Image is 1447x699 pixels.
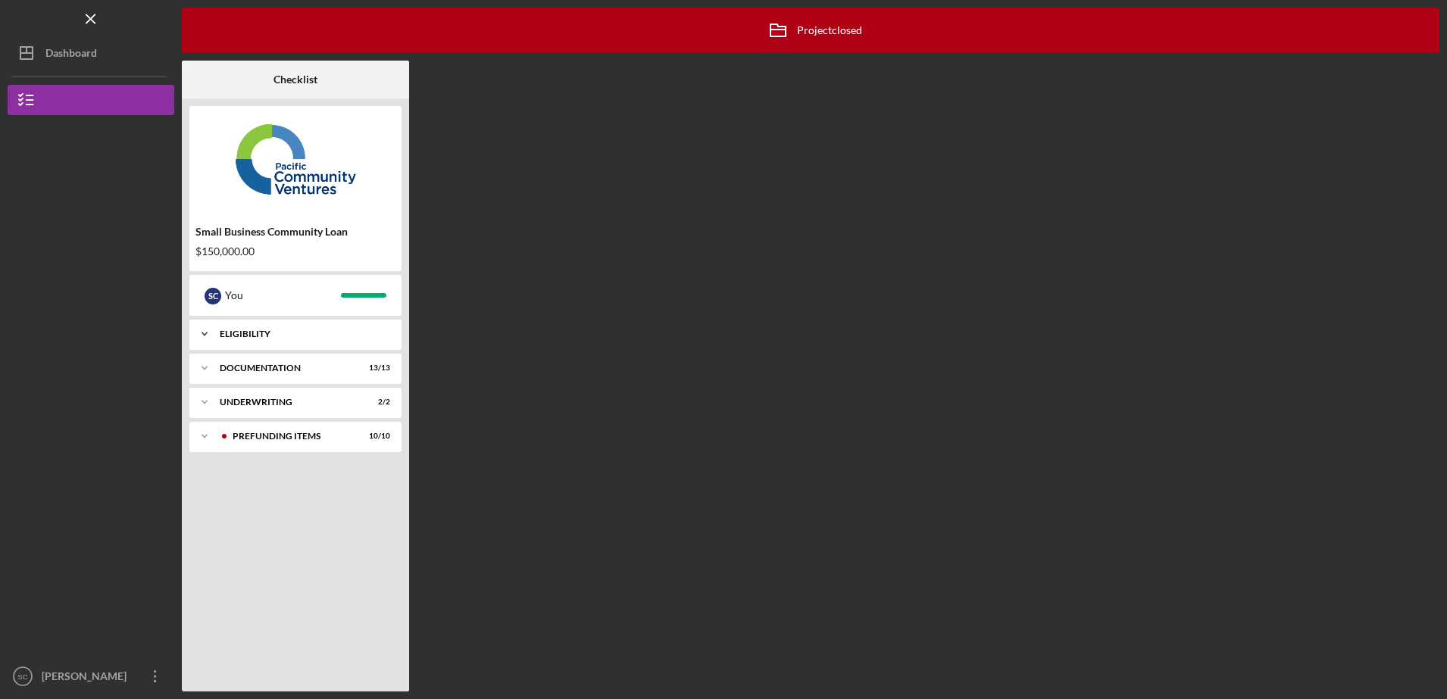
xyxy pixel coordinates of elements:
div: 10 / 10 [363,432,390,441]
button: Dashboard [8,38,174,68]
div: Eligibility [220,329,383,339]
div: Prefunding Items [233,432,352,441]
div: Dashboard [45,38,97,72]
b: Checklist [273,73,317,86]
div: S C [205,288,221,304]
div: Project closed [759,11,862,49]
div: Underwriting [220,398,352,407]
div: 2 / 2 [363,398,390,407]
div: You [225,282,341,308]
div: 13 / 13 [363,364,390,373]
div: Documentation [220,364,352,373]
div: $150,000.00 [195,245,395,257]
button: SC[PERSON_NAME] [8,661,174,691]
text: SC [17,672,27,681]
div: Small Business Community Loan [195,226,395,238]
img: Product logo [189,114,402,204]
div: [PERSON_NAME] [38,661,136,695]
